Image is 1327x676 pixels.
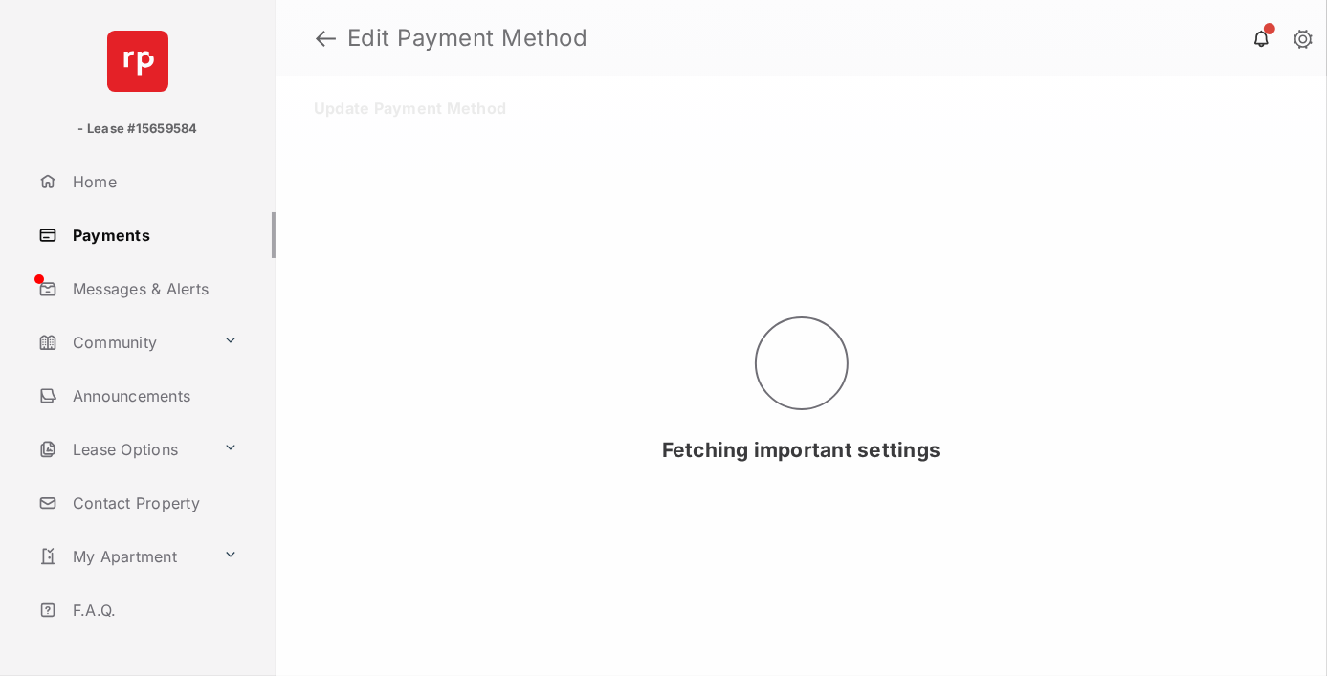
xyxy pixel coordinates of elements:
a: My Apartment [31,534,215,579]
a: Community [31,319,215,365]
a: Contact Property [31,480,276,526]
a: Announcements [31,373,276,419]
a: Lease Options [31,426,215,472]
span: Fetching important settings [662,438,941,462]
a: Home [31,159,276,205]
a: Payments [31,212,276,258]
a: F.A.Q. [31,587,276,633]
p: - Lease #15659584 [77,120,197,139]
a: Messages & Alerts [31,266,276,312]
strong: Edit Payment Method [347,27,588,50]
img: svg+xml;base64,PHN2ZyB4bWxucz0iaHR0cDovL3d3dy53My5vcmcvMjAwMC9zdmciIHdpZHRoPSI2NCIgaGVpZ2h0PSI2NC... [107,31,168,92]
